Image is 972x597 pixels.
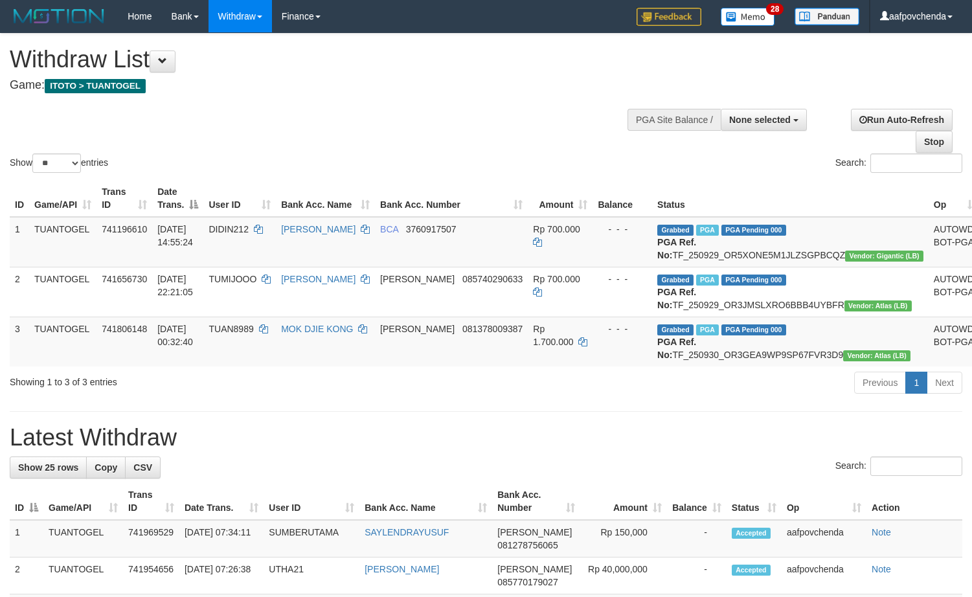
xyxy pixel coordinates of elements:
a: Stop [916,131,953,153]
a: CSV [125,456,161,479]
th: Trans ID: activate to sort column ascending [123,483,179,520]
span: Copy 3760917507 to clipboard [406,224,457,234]
span: BCA [380,224,398,234]
td: aafpovchenda [782,520,866,558]
th: User ID: activate to sort column ascending [203,180,276,217]
span: Grabbed [657,324,694,335]
span: 28 [766,3,784,15]
td: 1 [10,217,29,267]
th: Balance [593,180,652,217]
span: Marked by aafchonlypin [696,324,719,335]
a: Show 25 rows [10,456,87,479]
td: 2 [10,558,43,594]
th: Date Trans.: activate to sort column descending [152,180,203,217]
button: None selected [721,109,807,131]
span: [PERSON_NAME] [380,324,455,334]
span: TUMIJOOO [209,274,256,284]
span: CSV [133,462,152,473]
th: Balance: activate to sort column ascending [667,483,727,520]
a: Note [872,564,891,574]
b: PGA Ref. No: [657,237,696,260]
td: TUANTOGEL [29,267,96,317]
b: PGA Ref. No: [657,337,696,360]
span: Vendor URL: https://dashboard.q2checkout.com/secure [843,350,910,361]
td: 741954656 [123,558,179,594]
span: Copy 085740290633 to clipboard [462,274,523,284]
td: TF_250929_OR5XONE5M1JLZSGPBCQZ [652,217,929,267]
a: SAYLENDRAYUSUF [365,527,449,537]
a: MOK DJIE KONG [281,324,353,334]
span: None selected [729,115,791,125]
span: Vendor URL: https://dashboard.q2checkout.com/secure [844,300,912,311]
b: PGA Ref. No: [657,287,696,310]
span: DIDIN212 [209,224,248,234]
td: Rp 150,000 [580,520,667,558]
td: TUANTOGEL [43,558,123,594]
span: [PERSON_NAME] [497,527,572,537]
td: 2 [10,267,29,317]
span: Accepted [732,528,771,539]
label: Search: [835,153,962,173]
span: Marked by aafchonlypin [696,275,719,286]
span: Vendor URL: https://dashboard.q2checkout.com/secure [845,251,923,262]
span: Rp 700.000 [533,224,580,234]
span: Rp 1.700.000 [533,324,573,347]
span: [DATE] 22:21:05 [157,274,193,297]
span: [PERSON_NAME] [380,274,455,284]
a: Previous [854,372,906,394]
select: Showentries [32,153,81,173]
td: 1 [10,520,43,558]
span: Marked by aafyoumonoriya [696,225,719,236]
th: Bank Acc. Number: activate to sort column ascending [492,483,580,520]
span: 741656730 [102,274,147,284]
span: Grabbed [657,275,694,286]
a: Next [927,372,962,394]
th: Date Trans.: activate to sort column ascending [179,483,264,520]
th: Bank Acc. Number: activate to sort column ascending [375,180,528,217]
td: 741969529 [123,520,179,558]
span: [DATE] 14:55:24 [157,224,193,247]
span: PGA Pending [721,225,786,236]
img: panduan.png [795,8,859,25]
th: Op: activate to sort column ascending [782,483,866,520]
div: - - - [598,223,647,236]
label: Search: [835,456,962,476]
th: Bank Acc. Name: activate to sort column ascending [359,483,492,520]
th: Status [652,180,929,217]
span: 741806148 [102,324,147,334]
td: SUMBERUTAMA [264,520,359,558]
th: Trans ID: activate to sort column ascending [96,180,152,217]
a: [PERSON_NAME] [365,564,439,574]
label: Show entries [10,153,108,173]
h4: Game: [10,79,635,92]
img: Feedback.jpg [637,8,701,26]
th: Bank Acc. Name: activate to sort column ascending [276,180,375,217]
span: [PERSON_NAME] [497,564,572,574]
span: Show 25 rows [18,462,78,473]
span: Rp 700.000 [533,274,580,284]
a: [PERSON_NAME] [281,224,356,234]
td: TUANTOGEL [29,217,96,267]
input: Search: [870,456,962,476]
td: TUANTOGEL [29,317,96,366]
td: aafpovchenda [782,558,866,594]
h1: Latest Withdraw [10,425,962,451]
a: [PERSON_NAME] [281,274,356,284]
th: ID: activate to sort column descending [10,483,43,520]
th: ID [10,180,29,217]
span: 741196610 [102,224,147,234]
td: - [667,558,727,594]
td: 3 [10,317,29,366]
img: Button%20Memo.svg [721,8,775,26]
td: TF_250930_OR3GEA9WP9SP67FVR3D9 [652,317,929,366]
a: Note [872,527,891,537]
h1: Withdraw List [10,47,635,73]
span: Copy 081278756065 to clipboard [497,540,558,550]
td: [DATE] 07:26:38 [179,558,264,594]
img: MOTION_logo.png [10,6,108,26]
td: Rp 40,000,000 [580,558,667,594]
th: Action [866,483,962,520]
td: - [667,520,727,558]
span: [DATE] 00:32:40 [157,324,193,347]
input: Search: [870,153,962,173]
